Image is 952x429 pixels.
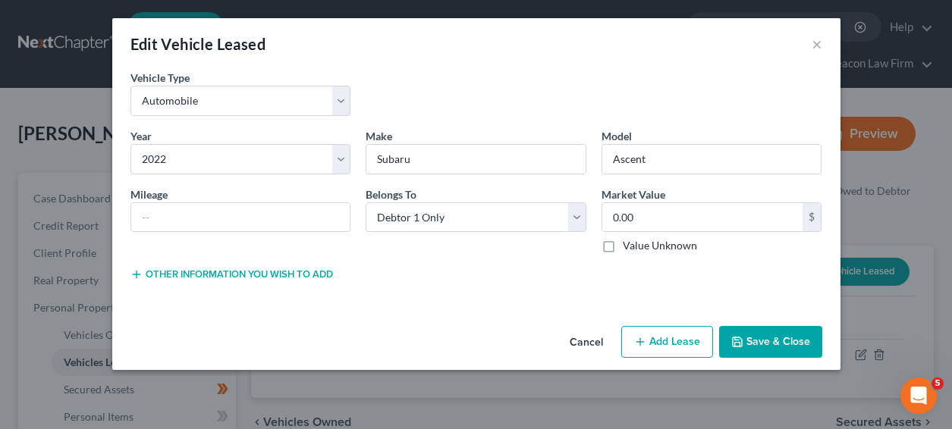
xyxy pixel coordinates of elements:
span: 5 [932,377,944,390]
span: Vehicle Type [130,71,190,84]
span: Year [130,130,152,142]
button: Other information you wish to add [130,268,333,280]
label: Market Value [602,186,665,202]
span: Make [366,130,392,142]
div: Edit Vehicle Leased [130,33,266,55]
label: Value Unknown [623,238,697,253]
input: ex. Nissan [366,145,586,174]
span: Model [602,130,632,142]
label: Mileage [130,186,168,202]
input: 0.00 [602,203,803,232]
button: Add Lease [621,326,713,358]
button: Save & Close [719,326,822,358]
button: Cancel [558,327,615,358]
button: × [812,35,822,53]
div: $ [803,203,821,232]
input: ex. Altima [602,145,822,174]
span: Belongs To [366,188,416,201]
iframe: Intercom live chat [900,377,937,414]
input: -- [131,203,350,232]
